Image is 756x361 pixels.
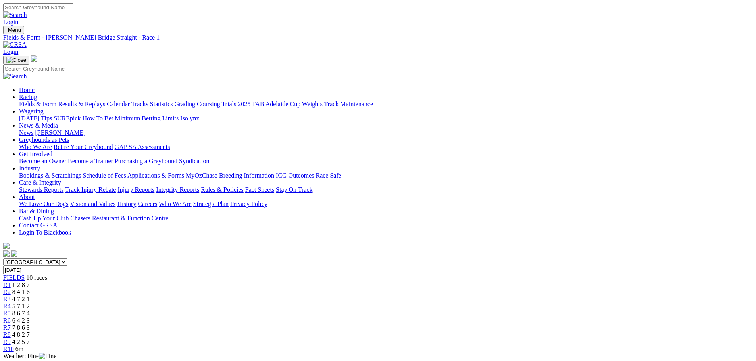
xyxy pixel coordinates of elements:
div: Care & Integrity [19,186,753,193]
div: Racing [19,101,753,108]
a: Integrity Reports [156,186,199,193]
a: Who We Are [19,143,52,150]
a: Syndication [179,158,209,164]
a: R1 [3,281,11,288]
img: logo-grsa-white.png [3,243,10,249]
span: 6m [15,346,23,352]
a: ICG Outcomes [276,172,314,179]
a: How To Bet [83,115,113,122]
a: Applications & Forms [127,172,184,179]
img: Fine [39,353,56,360]
a: Fields & Form - [PERSON_NAME] Bridge Straight - Race 1 [3,34,753,41]
a: Minimum Betting Limits [115,115,179,122]
a: FIELDS [3,274,25,281]
span: 1 2 8 7 [12,281,30,288]
a: Vision and Values [70,201,115,207]
a: News [19,129,33,136]
a: Login [3,19,18,25]
a: Purchasing a Greyhound [115,158,177,164]
a: Become an Owner [19,158,66,164]
span: 5 7 1 2 [12,303,30,309]
span: Menu [8,27,21,33]
a: Privacy Policy [230,201,267,207]
div: About [19,201,753,208]
span: 4 2 5 7 [12,338,30,345]
a: R5 [3,310,11,317]
a: Wagering [19,108,44,115]
div: Greyhounds as Pets [19,143,753,151]
a: Bar & Dining [19,208,54,214]
div: Industry [19,172,753,179]
a: GAP SA Assessments [115,143,170,150]
a: Who We Are [159,201,192,207]
a: Track Maintenance [324,101,373,107]
span: 10 races [26,274,47,281]
a: Tracks [131,101,148,107]
span: 8 6 7 4 [12,310,30,317]
a: Racing [19,94,37,100]
a: News & Media [19,122,58,129]
a: Industry [19,165,40,172]
img: Search [3,11,27,19]
a: Trials [221,101,236,107]
span: 8 4 1 6 [12,288,30,295]
img: Search [3,73,27,80]
a: Stewards Reports [19,186,63,193]
span: Weather: Fine [3,353,56,359]
a: Grading [175,101,195,107]
a: Results & Replays [58,101,105,107]
a: Strategic Plan [193,201,229,207]
a: R4 [3,303,11,309]
button: Toggle navigation [3,26,24,34]
a: R10 [3,346,14,352]
a: Home [19,86,35,93]
a: Become a Trainer [68,158,113,164]
a: Care & Integrity [19,179,61,186]
a: We Love Our Dogs [19,201,68,207]
a: Greyhounds as Pets [19,136,69,143]
a: R7 [3,324,11,331]
span: 4 7 2 1 [12,296,30,302]
a: Isolynx [180,115,199,122]
img: twitter.svg [11,250,17,257]
a: R9 [3,338,11,345]
a: Login [3,48,18,55]
div: Get Involved [19,158,753,165]
span: R2 [3,288,11,295]
span: 7 8 6 3 [12,324,30,331]
button: Toggle navigation [3,56,29,65]
a: Injury Reports [117,186,154,193]
img: GRSA [3,41,27,48]
a: R8 [3,331,11,338]
img: Close [6,57,26,63]
a: [PERSON_NAME] [35,129,85,136]
a: Breeding Information [219,172,274,179]
a: 2025 TAB Adelaide Cup [238,101,300,107]
a: Get Involved [19,151,52,157]
a: R3 [3,296,11,302]
a: Calendar [107,101,130,107]
a: About [19,193,35,200]
a: Chasers Restaurant & Function Centre [70,215,168,222]
a: Fields & Form [19,101,56,107]
a: Cash Up Your Club [19,215,69,222]
a: MyOzChase [186,172,217,179]
a: History [117,201,136,207]
a: Login To Blackbook [19,229,71,236]
a: Schedule of Fees [83,172,126,179]
a: Statistics [150,101,173,107]
a: Stay On Track [276,186,312,193]
a: SUREpick [54,115,81,122]
img: facebook.svg [3,250,10,257]
span: 6 4 2 3 [12,317,30,324]
input: Select date [3,266,73,274]
a: Retire Your Greyhound [54,143,113,150]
